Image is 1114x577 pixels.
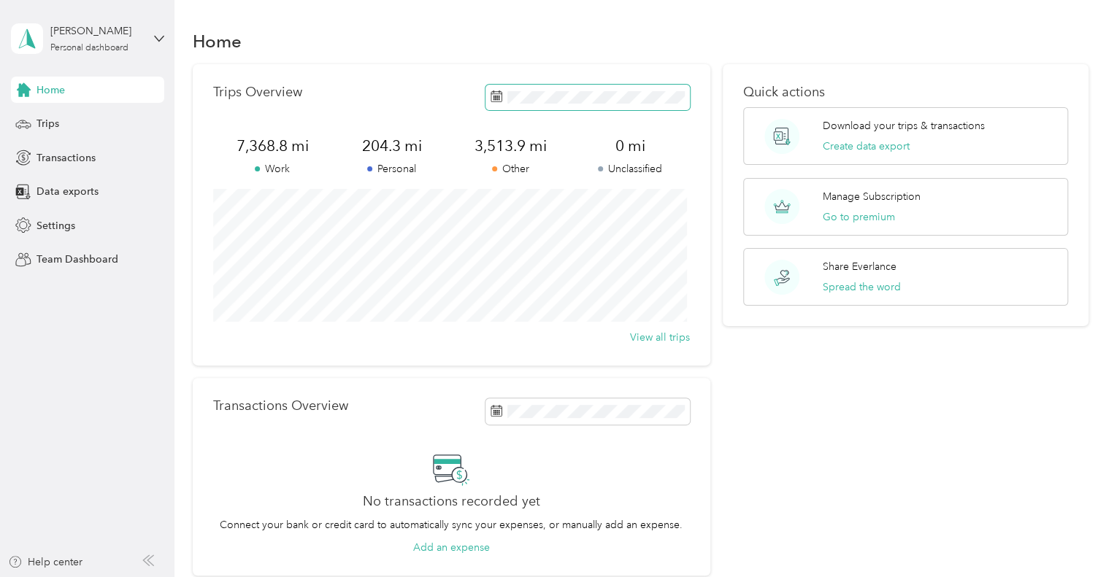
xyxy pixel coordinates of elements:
[823,259,896,274] p: Share Everlance
[37,150,96,166] span: Transactions
[193,34,242,49] h1: Home
[570,161,689,177] p: Unclassified
[37,218,75,233] span: Settings
[332,161,451,177] p: Personal
[823,209,895,225] button: Go to premium
[37,116,59,131] span: Trips
[1032,495,1114,577] iframe: Everlance-gr Chat Button Frame
[363,494,540,509] h2: No transactions recorded yet
[37,252,118,267] span: Team Dashboard
[213,398,348,414] p: Transactions Overview
[220,517,683,533] p: Connect your bank or credit card to automatically sync your expenses, or manually add an expense.
[570,136,689,156] span: 0 mi
[213,161,332,177] p: Work
[823,189,921,204] p: Manage Subscription
[743,85,1068,100] p: Quick actions
[630,330,690,345] button: View all trips
[823,118,985,133] p: Download your trips & transactions
[332,136,451,156] span: 204.3 mi
[50,44,128,53] div: Personal dashboard
[451,161,570,177] p: Other
[37,184,99,199] span: Data exports
[823,279,901,295] button: Spread the word
[213,136,332,156] span: 7,368.8 mi
[213,85,302,100] p: Trips Overview
[451,136,570,156] span: 3,513.9 mi
[8,554,82,570] button: Help center
[37,82,65,98] span: Home
[413,540,490,555] button: Add an expense
[50,23,142,39] div: [PERSON_NAME]
[823,139,910,154] button: Create data export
